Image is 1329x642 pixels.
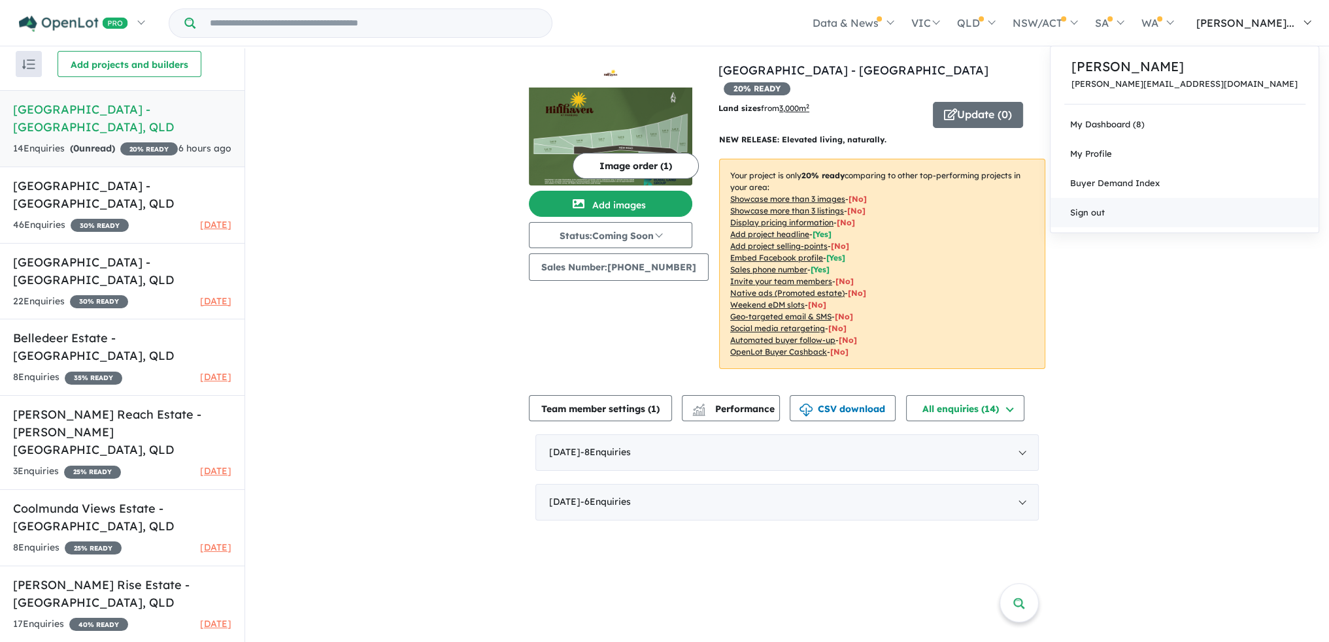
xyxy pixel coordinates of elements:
[828,323,847,333] span: [No]
[529,222,692,248] button: Status:Coming Soon
[200,219,231,231] span: [DATE]
[73,142,79,154] span: 0
[730,206,844,216] u: Showcase more than 3 listings
[1051,198,1319,227] a: Sign out
[200,295,231,307] span: [DATE]
[801,170,845,180] b: 20 % ready
[799,404,813,417] img: download icon
[64,466,121,479] span: 25 % READY
[1071,79,1298,89] a: [PERSON_NAME][EMAIL_ADDRESS][DOMAIN_NAME]
[831,241,849,251] span: [ No ]
[535,484,1039,521] div: [DATE]
[730,288,845,298] u: Native ads (Promoted estate)
[22,59,35,69] img: sort.svg
[906,395,1024,421] button: All enquiries (14)
[573,153,699,179] button: Image order (1)
[200,618,231,630] span: [DATE]
[693,404,705,411] img: line-chart.svg
[848,288,866,298] span: [No]
[69,618,128,631] span: 40 % READY
[71,219,129,232] span: 30 % READY
[1071,57,1298,76] a: [PERSON_NAME]
[13,217,129,233] div: 46 Enquir ies
[13,576,231,611] h5: [PERSON_NAME] Rise Estate - [GEOGRAPHIC_DATA] , QLD
[730,241,828,251] u: Add project selling-points
[200,371,231,383] span: [DATE]
[70,142,115,154] strong: ( unread)
[730,265,807,274] u: Sales phone number
[13,253,231,289] h5: [GEOGRAPHIC_DATA] - [GEOGRAPHIC_DATA] , QLD
[13,464,121,479] div: 3 Enquir ies
[1196,16,1294,29] span: [PERSON_NAME]...
[718,102,923,115] p: from
[13,617,128,632] div: 17 Enquir ies
[730,253,823,263] u: Embed Facebook profile
[13,540,122,556] div: 8 Enquir ies
[813,229,832,239] span: [ Yes ]
[682,395,780,421] button: Performance
[1051,169,1319,198] a: Buyer Demand Index
[200,465,231,477] span: [DATE]
[178,142,231,154] span: 6 hours ago
[529,61,692,185] a: Hillhaven Estate - Marburg LogoHillhaven Estate - Marburg
[724,82,790,95] span: 20 % READY
[13,329,231,364] h5: Belledeer Estate - [GEOGRAPHIC_DATA] , QLD
[19,16,128,32] img: Openlot PRO Logo White
[730,312,832,321] u: Geo-targeted email & SMS
[70,295,128,308] span: 30 % READY
[730,335,835,345] u: Automated buyer follow-up
[835,312,853,321] span: [No]
[534,67,687,82] img: Hillhaven Estate - Marburg Logo
[1051,139,1319,169] a: My Profile
[13,500,231,535] h5: Coolmunda Views Estate - [GEOGRAPHIC_DATA] , QLD
[719,133,1045,146] p: NEW RELEASE: Elevated living, naturally.
[65,541,122,554] span: 25 % READY
[779,103,809,113] u: 3,000 m
[730,194,845,204] u: Showcase more than 3 images
[718,103,761,113] b: Land sizes
[198,9,549,37] input: Try estate name, suburb, builder or developer
[529,395,672,421] button: Team member settings (1)
[200,541,231,553] span: [DATE]
[719,159,1045,369] p: Your project is only comparing to other top-performing projects in your area: - - - - - - - - - -...
[529,253,709,281] button: Sales Number:[PHONE_NUMBER]
[808,300,826,310] span: [No]
[730,229,809,239] u: Add project headline
[65,372,122,385] span: 35 % READY
[849,194,867,204] span: [ No ]
[580,446,631,458] span: - 8 Enquir ies
[806,103,809,110] sup: 2
[120,142,178,155] span: 20 % READY
[730,347,827,357] u: OpenLot Buyer Cashback
[1051,110,1319,139] a: My Dashboard (8)
[839,335,857,345] span: [No]
[13,370,122,385] div: 8 Enquir ies
[933,102,1023,128] button: Update (0)
[580,496,631,507] span: - 6 Enquir ies
[529,88,692,185] img: Hillhaven Estate - Marburg
[847,206,866,216] span: [ No ]
[651,403,656,415] span: 1
[1070,148,1112,159] span: My Profile
[13,177,231,212] h5: [GEOGRAPHIC_DATA] - [GEOGRAPHIC_DATA] , QLD
[692,408,705,416] img: bar-chart.svg
[13,294,128,310] div: 22 Enquir ies
[835,276,854,286] span: [ No ]
[826,253,845,263] span: [ Yes ]
[13,101,231,136] h5: [GEOGRAPHIC_DATA] - [GEOGRAPHIC_DATA] , QLD
[730,217,833,227] u: Display pricing information
[830,347,849,357] span: [No]
[529,191,692,217] button: Add images
[811,265,830,274] span: [ Yes ]
[730,276,832,286] u: Invite your team members
[694,403,775,415] span: Performance
[13,141,178,157] div: 14 Enquir ies
[718,63,988,78] a: [GEOGRAPHIC_DATA] - [GEOGRAPHIC_DATA]
[535,434,1039,471] div: [DATE]
[730,300,805,310] u: Weekend eDM slots
[13,406,231,458] h5: [PERSON_NAME] Reach Estate - [PERSON_NAME][GEOGRAPHIC_DATA] , QLD
[790,395,896,421] button: CSV download
[730,323,825,333] u: Social media retargeting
